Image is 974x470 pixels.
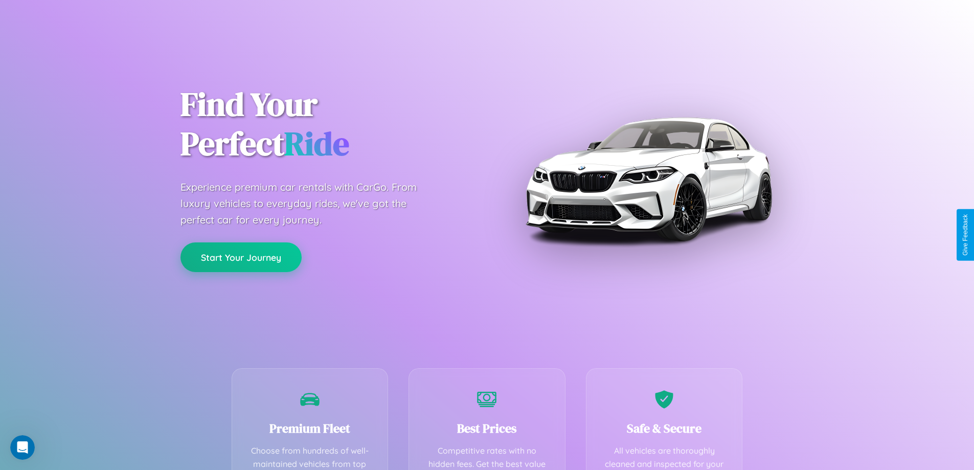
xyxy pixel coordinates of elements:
p: Experience premium car rentals with CarGo. From luxury vehicles to everyday rides, we've got the ... [180,179,436,228]
h3: Premium Fleet [247,420,373,437]
h1: Find Your Perfect [180,85,472,164]
div: Give Feedback [962,214,969,256]
button: Start Your Journey [180,242,302,272]
iframe: Intercom live chat [10,435,35,460]
span: Ride [284,121,349,166]
h3: Best Prices [424,420,550,437]
img: Premium BMW car rental vehicle [520,51,776,307]
h3: Safe & Secure [602,420,727,437]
